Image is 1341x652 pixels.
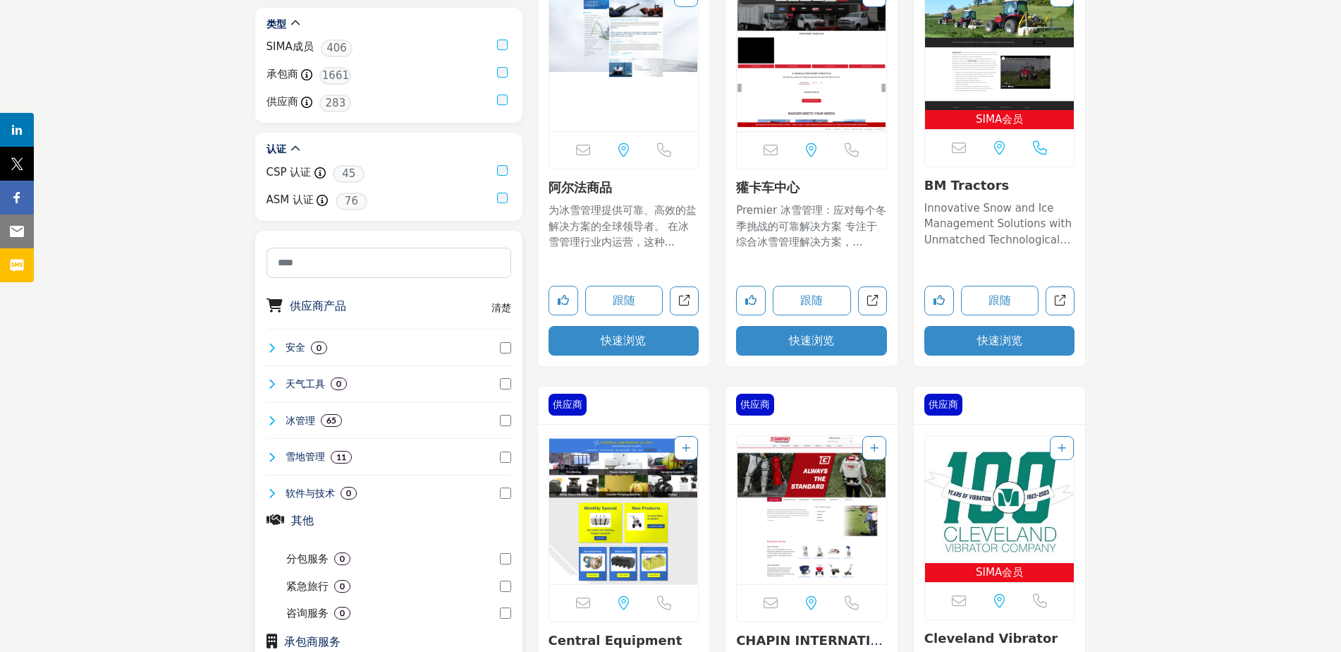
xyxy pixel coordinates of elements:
[736,180,887,195] h3: Badger Truck Center
[286,377,325,391] h4: Weather Tools: Weather Tools refer to instruments, software, and technologies used to monitor, pr...
[549,326,699,356] button: 快速浏览
[291,512,314,529] h3: Other
[925,436,1074,582] a: 在新标签页中打开商品信息
[333,165,365,183] span: 45
[1058,442,1066,454] a: 添加到列表
[549,436,699,584] img: Central Equipment
[500,608,511,619] input: 选择咨询服务复选框
[497,193,508,203] input: ASM 认证复选框
[340,554,345,564] b: 0
[737,436,886,584] a: 在新标签页中打开商品信息
[284,633,341,650] h3: Contractor Services
[497,165,508,176] input: CSP 认证复选框
[500,488,511,499] input: 选择软件和技术复选框
[346,488,351,498] b: 0
[267,248,511,278] input: 搜索类别
[549,436,699,584] a: 在新标签页中打开商品信息
[549,203,699,250] p: 为冰雪管理提供可靠、高效的盐解决方案的全球领导者。 在冰雪管理行业内运营，这种...
[311,342,327,354] div: 0 Results For Safety
[670,286,699,315] a: 在新标签页中打开 alpha-commodities-group
[736,199,887,250] a: Premier 冰雪管理：应对每个冬季挑战的可靠解决方案 专注于综合冰雪管理解决方案，...
[961,286,1039,315] button: 跟随
[340,581,345,591] b: 0
[553,397,582,412] p: 供应商
[267,164,312,181] label: CSP 认证
[549,180,699,195] h3: Alpha Commodities Group
[500,415,511,426] input: 选择“冰管理”复选框
[284,633,341,650] button: 承包商服务
[928,111,1072,128] span: SIMA会员
[736,633,887,648] h3: CHAPIN INTERNATIONAL
[500,342,511,354] input: 选择安全复选框
[925,436,1074,563] img: Cleveland Vibrator
[331,451,352,464] div: 11 Results For Snow Management
[267,142,286,156] h2: 认证
[549,286,578,315] button: 赞列表
[341,487,357,500] div: 0 Results For Software & Technology
[736,180,800,195] a: 獾卡车中心
[924,178,1075,193] h3: BM Tractors
[497,95,508,105] input: 供应商复选框
[290,297,346,314] h3: Supplier Products
[497,40,508,50] input: SIMA 成员复选框
[500,452,511,463] input: 选择雪管理复选框
[321,40,353,57] span: 406
[334,580,350,593] div: 0 Results For Emergency Travel
[858,286,887,315] a: Open badger-truck-center in new tab
[286,486,335,500] h4: Software & Technology: Software & Technology encompasses the development, implementation, and use...
[585,286,663,315] button: 跟随
[267,39,314,55] label: SIMA成员
[924,631,1075,646] h3: Cleveland Vibrator
[336,193,367,210] span: 76
[491,301,511,315] buton: 清楚
[924,178,1009,193] a: BM Tractors
[267,192,314,208] label: ASM 认证
[924,197,1075,248] a: Innovative Snow and Ice Management Solutions with Unmatched Technological Excellence This industr...
[736,326,887,356] button: 快速浏览
[773,286,851,315] button: 跟随
[286,578,329,594] p: Emergency Travel: Emergency Travel
[924,326,1075,356] button: 快速浏览
[928,565,1072,581] span: SIMA会员
[500,553,511,565] input: 选择分包服务复选框
[319,67,351,85] span: 1661
[740,397,770,412] p: 供应商
[336,379,341,389] b: 0
[290,297,346,314] button: 供应商产品
[267,17,286,31] h2: 类型
[321,414,342,427] div: 65 Results For Ice Management
[549,199,699,250] a: 为冰雪管理提供可靠、高效的盐解决方案的全球领导者。 在冰雪管理行业内运营，这种...
[549,633,699,648] h3: Central Equipment
[736,286,766,315] button: 赞列表
[286,449,325,464] h4: Snow Management: Snow management involves the removal, relocation, and mitigation of snow accumul...
[319,95,351,112] span: 283
[331,378,347,390] div: 0 Results For Weather Tools
[286,550,329,567] p: Subcontracting Services: Subcontracting Services
[340,608,345,618] b: 0
[336,452,346,462] b: 11
[549,633,682,648] a: Central Equipment
[267,66,298,83] label: 承包商
[291,512,314,529] button: 其他
[924,631,1058,646] a: Cleveland Vibrator
[500,581,511,592] input: 选择紧急旅行复选框
[736,203,887,250] p: Premier 冰雪管理：应对每个冬季挑战的可靠解决方案 专注于综合冰雪管理解决方案，...
[286,605,329,621] p: Consulting Services: Consulting Services
[924,286,954,315] button: 赞列表
[1046,286,1074,315] a: Open bm-tractors-srl in new tab
[326,416,336,425] b: 65
[682,442,690,454] a: 添加到列表
[497,67,508,78] input: 承包商复选框
[286,340,305,354] h4: Safety: Safety refers to the measures, practices, and protocols implemented to protect individual...
[929,397,958,412] p: 供应商
[500,378,511,390] input: 选择“天气工具”复选框
[286,413,315,428] h4: Ice Management: Ice management involves the control, removal, and prevention of ice accumulation ...
[870,442,878,454] a: 添加到列表
[549,180,612,195] a: 阿尔法商品
[317,343,322,353] b: 0
[924,200,1075,248] p: Innovative Snow and Ice Management Solutions with Unmatched Technological Excellence This industr...
[334,607,350,620] div: 0 Results For Consulting Services
[267,94,298,110] label: 供应商
[334,553,350,565] div: 0 Results For Subcontracting Services
[737,436,886,584] img: CHAPIN INTERNATIONAL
